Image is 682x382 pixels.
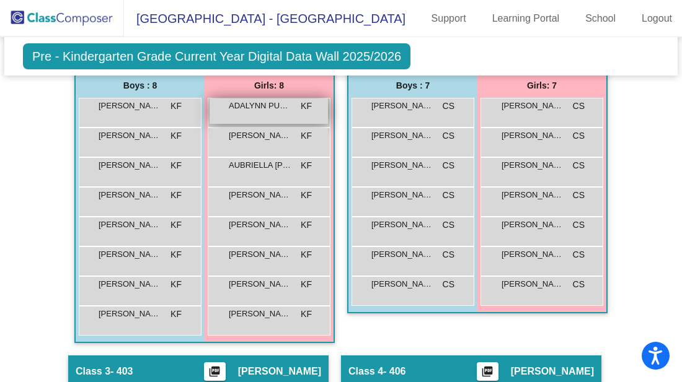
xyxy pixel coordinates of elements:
span: KF [301,219,312,232]
span: [PERSON_NAME] [371,159,433,171]
span: [PERSON_NAME] [502,219,564,231]
a: Learning Portal [482,9,570,28]
a: Logout [632,9,682,28]
span: KF [170,129,182,142]
div: Boys : 7 [348,73,477,98]
span: CS [573,100,585,113]
span: KF [170,100,182,113]
span: [PERSON_NAME] [99,308,161,320]
span: CS [573,129,585,142]
span: [PERSON_NAME] [502,159,564,171]
span: KF [170,189,182,202]
a: Support [422,9,476,28]
span: [PERSON_NAME] [229,189,291,201]
span: AUBRIELLA [PERSON_NAME] [229,159,291,171]
span: [PERSON_NAME] [99,189,161,201]
span: [PERSON_NAME] [371,248,433,261]
span: [PERSON_NAME] [99,159,161,171]
span: CS [443,278,454,291]
span: CS [443,129,454,142]
span: [PERSON_NAME] [229,248,291,261]
span: [PERSON_NAME] [502,100,564,112]
span: KF [170,308,182,321]
span: Pre - Kindergarten Grade Current Year Digital Data Wall 2025/2026 [23,43,410,69]
span: CS [573,159,585,172]
span: [PERSON_NAME] [502,248,564,261]
span: [PERSON_NAME] [371,278,433,290]
div: Girls: 7 [477,73,606,98]
span: [PERSON_NAME] [371,129,433,142]
span: [PERSON_NAME] [502,129,564,142]
button: Print Students Details [204,362,226,381]
span: KF [301,159,312,172]
span: [PERSON_NAME] [99,219,161,231]
span: KF [170,278,182,291]
span: CS [443,100,454,113]
button: Print Students Details [477,362,498,381]
span: [PERSON_NAME] [229,278,291,290]
span: [PERSON_NAME] [371,100,433,112]
span: CS [573,278,585,291]
span: KF [301,100,312,113]
span: [PERSON_NAME] [371,189,433,201]
span: [PERSON_NAME] [238,365,321,378]
span: - 406 [383,365,405,378]
span: KF [170,248,182,261]
span: Class 3 [76,365,110,378]
span: CS [443,248,454,261]
span: [PERSON_NAME] [511,365,594,378]
span: [PERSON_NAME] [99,248,161,261]
span: KF [301,129,312,142]
span: [PERSON_NAME] [229,308,291,320]
span: CS [573,189,585,202]
div: Boys : 8 [76,73,205,98]
span: [GEOGRAPHIC_DATA] - [GEOGRAPHIC_DATA] [124,9,405,28]
span: KF [301,308,312,321]
span: CS [443,219,454,232]
span: KF [301,278,312,291]
span: - 403 [110,365,133,378]
span: KF [301,248,312,261]
span: Class 4 [348,365,383,378]
span: KF [170,159,182,172]
span: [PERSON_NAME] [371,219,433,231]
span: CS [573,219,585,232]
span: [PERSON_NAME] [99,129,161,142]
span: CS [573,248,585,261]
span: CS [443,189,454,202]
span: [PERSON_NAME] [99,100,161,112]
span: KF [170,219,182,232]
span: [PERSON_NAME] [502,278,564,290]
span: [PERSON_NAME] [229,129,291,142]
span: CS [443,159,454,172]
span: [PERSON_NAME] [229,219,291,231]
span: ADALYNN PUEBLA [229,100,291,112]
span: KF [301,189,312,202]
span: [PERSON_NAME] [99,278,161,290]
a: School [575,9,626,28]
span: [PERSON_NAME] [502,189,564,201]
div: Girls: 8 [205,73,334,98]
